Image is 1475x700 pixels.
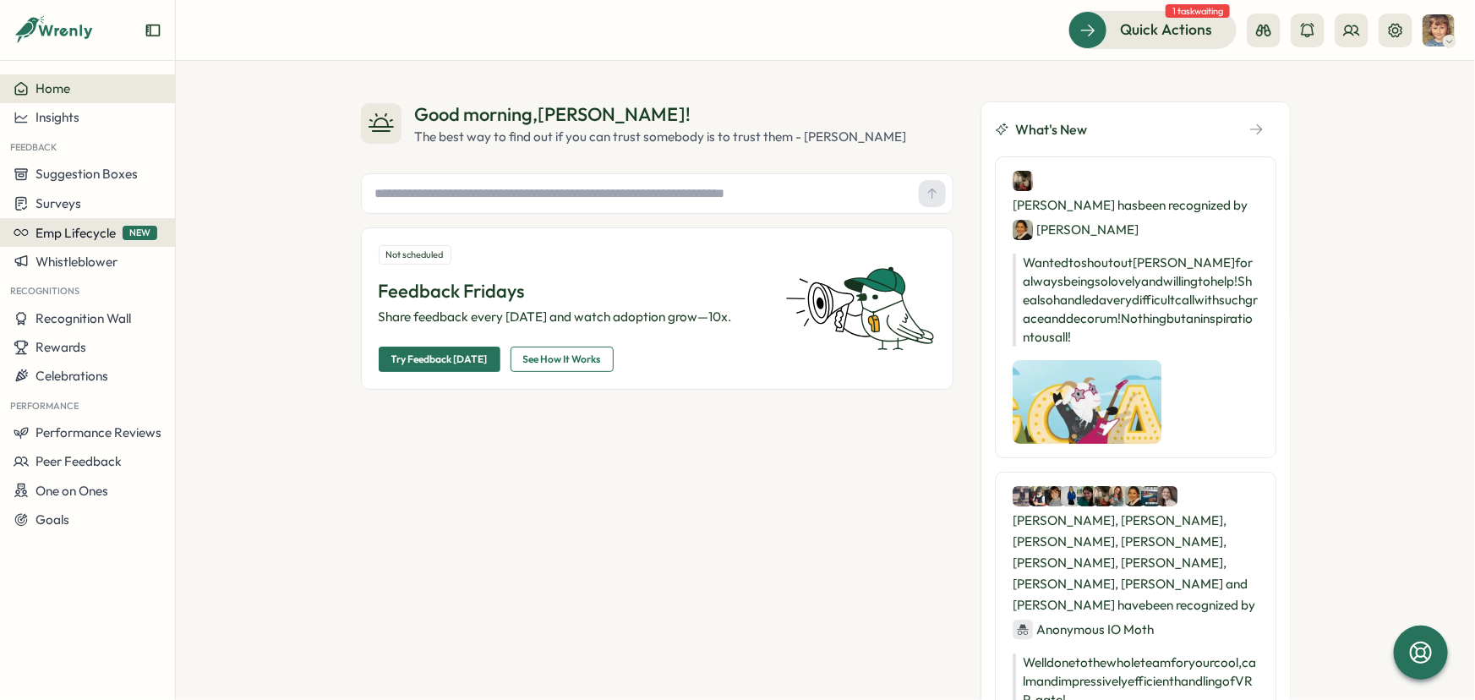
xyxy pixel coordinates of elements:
span: Whistleblower [36,254,117,270]
img: Encee Cripps [1045,486,1065,506]
div: The best way to find out if you can trust somebody is to trust them - [PERSON_NAME] [415,128,907,146]
span: Peer Feedback [36,453,122,469]
img: Kat [1077,486,1097,506]
span: Insights [36,109,79,125]
span: One on Ones [36,483,108,499]
img: Jane Lapthorne [1423,14,1455,46]
img: phoebe [1093,486,1113,506]
button: Quick Actions [1068,11,1237,48]
span: Goals [36,511,69,528]
span: Rewards [36,339,86,355]
img: Thomas Brady [1141,486,1161,506]
div: [PERSON_NAME], [PERSON_NAME], [PERSON_NAME], [PERSON_NAME], [PERSON_NAME], [PERSON_NAME], [PERSON... [1013,486,1259,640]
img: anashia [1013,486,1033,506]
img: Tamara Ghraib [1125,486,1145,506]
span: See How It Works [523,347,601,371]
span: Home [36,80,70,96]
p: Wanted to shout out [PERSON_NAME] for always being so lovely and willing to help! She also handle... [1013,254,1259,347]
img: Tracey Sells [1157,486,1177,506]
span: What's New [1015,119,1087,140]
img: Sam [1109,486,1129,506]
span: Try Feedback [DATE] [391,347,488,371]
img: phoebe [1013,171,1033,191]
img: Tamara Ghraib [1013,220,1033,240]
span: Celebrations [36,368,108,384]
div: [PERSON_NAME] has been recognized by [1013,171,1259,240]
div: Good morning , [PERSON_NAME] ! [415,101,907,128]
div: Anonymous IO Moth [1013,619,1154,640]
img: Emily [1029,486,1049,506]
span: Emp Lifecycle [36,225,116,241]
button: Try Feedback [DATE] [379,347,500,372]
p: Share feedback every [DATE] and watch adoption grow—10x. [379,308,766,326]
button: Expand sidebar [145,22,161,39]
span: Quick Actions [1120,19,1212,41]
img: Jessica Clifford [1061,486,1081,506]
p: Feedback Fridays [379,278,766,304]
span: 1 task waiting [1166,4,1230,18]
span: Performance Reviews [36,424,161,440]
span: NEW [123,226,157,240]
div: Not scheduled [379,245,451,265]
span: Recognition Wall [36,310,131,326]
img: Recognition Image [1013,360,1161,444]
button: See How It Works [511,347,614,372]
span: Surveys [36,195,81,211]
span: Suggestion Boxes [36,166,138,182]
div: [PERSON_NAME] [1013,219,1139,240]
